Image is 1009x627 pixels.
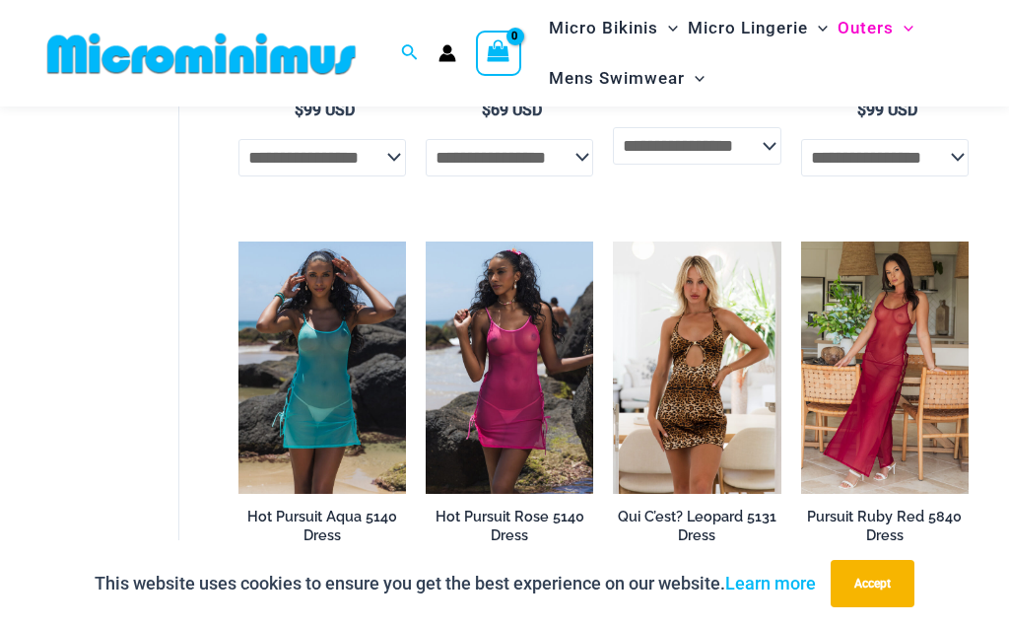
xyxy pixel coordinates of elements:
img: qui c'est leopard 5131 dress 01 [613,242,780,494]
bdi: 99 USD [295,101,355,119]
span: Mens Swimwear [549,53,685,104]
span: $ [857,101,866,119]
a: Hot Pursuit Aqua 5140 Dress 01Hot Pursuit Aqua 5140 Dress 06Hot Pursuit Aqua 5140 Dress 06 [238,242,406,494]
a: qui c'est leopard 5131 dress 01qui c'est leopard 5131 dress 04qui c'est leopard 5131 dress 04 [613,242,780,494]
button: Accept [831,560,914,607]
span: Menu Toggle [685,53,705,104]
span: Menu Toggle [658,3,678,53]
a: Hot Pursuit Aqua 5140 Dress [238,508,406,552]
a: Qui C’est? Leopard 5131 Dress [613,508,780,552]
a: Search icon link [401,41,419,66]
a: Mens SwimwearMenu ToggleMenu Toggle [544,53,709,104]
span: $ [482,101,491,119]
a: Learn more [725,573,816,593]
img: MM SHOP LOGO FLAT [39,32,364,76]
a: Pursuit Ruby Red 5840 Dress [801,508,969,552]
img: Hot Pursuit Aqua 5140 Dress 01 [238,242,406,494]
p: This website uses cookies to ensure you get the best experience on our website. [95,569,816,598]
bdi: 99 USD [857,101,917,119]
h2: Qui C’est? Leopard 5131 Dress [613,508,780,544]
span: Menu Toggle [808,3,828,53]
a: Micro LingerieMenu ToggleMenu Toggle [683,3,833,53]
a: View Shopping Cart, empty [476,31,521,76]
a: Hot Pursuit Rose 5140 Dress 01Hot Pursuit Rose 5140 Dress 12Hot Pursuit Rose 5140 Dress 12 [426,242,593,494]
h2: Pursuit Ruby Red 5840 Dress [801,508,969,544]
a: OutersMenu ToggleMenu Toggle [833,3,918,53]
span: Micro Bikinis [549,3,658,53]
a: Hot Pursuit Rose 5140 Dress [426,508,593,552]
a: Account icon link [438,44,456,62]
img: Pursuit Ruby Red 5840 Dress 02 [801,242,969,494]
bdi: 69 USD [482,101,542,119]
h2: Hot Pursuit Rose 5140 Dress [426,508,593,544]
span: Micro Lingerie [688,3,808,53]
img: Hot Pursuit Rose 5140 Dress 01 [426,242,593,494]
a: Pursuit Ruby Red 5840 Dress 02Pursuit Ruby Red 5840 Dress 03Pursuit Ruby Red 5840 Dress 03 [801,242,969,494]
h2: Hot Pursuit Aqua 5140 Dress [238,508,406,544]
span: Menu Toggle [894,3,913,53]
iframe: TrustedSite Certified [49,110,227,505]
span: Outers [838,3,894,53]
span: $ [295,101,303,119]
a: Micro BikinisMenu ToggleMenu Toggle [544,3,683,53]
